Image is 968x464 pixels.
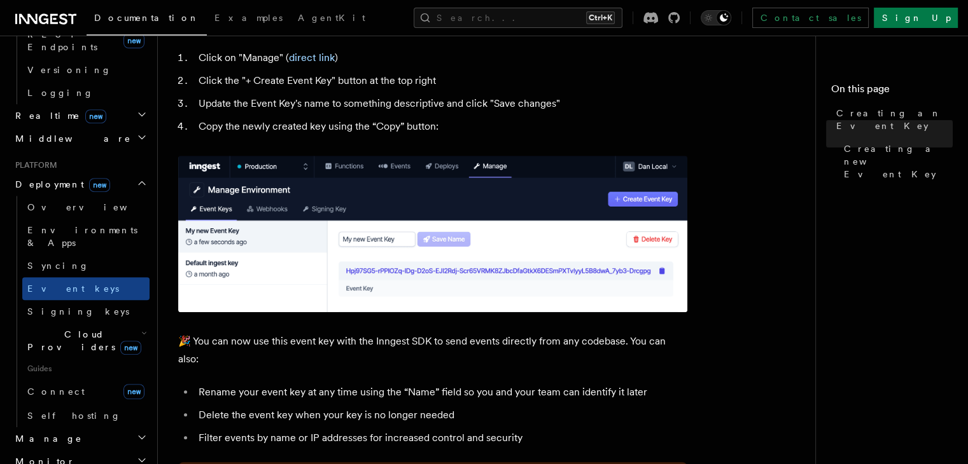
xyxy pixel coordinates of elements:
a: Creating a new Event Key [839,137,953,186]
li: Delete the event key when your key is no longer needed [195,406,687,424]
button: Middleware [10,127,150,150]
kbd: Ctrl+K [586,11,615,24]
span: new [123,33,144,48]
span: Creating an Event Key [836,107,953,132]
a: Overview [22,196,150,219]
button: Deploymentnew [10,173,150,196]
button: Realtimenew [10,104,150,127]
button: Toggle dark mode [701,10,731,25]
span: new [85,109,106,123]
span: Logging [27,88,94,98]
li: Update the Event Key's name to something descriptive and click "Save changes" [195,95,687,113]
span: new [89,178,110,192]
button: Search...Ctrl+K [414,8,622,28]
a: Event keys [22,277,150,300]
span: Self hosting [27,411,121,421]
span: Syncing [27,261,89,271]
span: Environments & Apps [27,225,137,248]
a: direct link [289,51,335,64]
span: Platform [10,160,57,170]
span: new [123,384,144,399]
span: Manage [10,432,82,445]
a: Examples [207,4,290,34]
a: Signing keys [22,300,150,323]
span: Event keys [27,283,119,294]
img: A newly created Event Key in the Inngest Cloud dashboard [178,156,687,312]
span: Guides [22,358,150,379]
span: Overview [27,202,158,212]
a: Logging [22,81,150,104]
span: Connect [27,386,85,397]
a: Documentation [87,4,207,36]
p: 🎉 You can now use this event key with the Inngest SDK to send events directly from any codebase. ... [178,332,687,368]
a: AgentKit [290,4,373,34]
h4: On this page [831,81,953,102]
span: new [120,341,141,355]
a: Self hosting [22,404,150,427]
a: Connectnew [22,379,150,404]
span: Cloud Providers [22,328,141,353]
button: Cloud Providersnew [22,323,150,358]
span: Creating a new Event Key [844,142,953,181]
a: Creating an Event Key [831,102,953,137]
span: Examples [214,13,283,23]
a: Sign Up [874,8,958,28]
span: Versioning [27,65,111,75]
a: REST Endpointsnew [22,23,150,58]
div: Deploymentnew [10,196,150,427]
a: Contact sales [752,8,869,28]
span: AgentKit [298,13,365,23]
li: Filter events by name or IP addresses for increased control and security [195,429,687,447]
span: Documentation [94,13,199,23]
li: Rename your event key at any time using the “Name” field so you and your team can identify it later [195,383,687,401]
li: Copy the newly created key using the “Copy” button: [195,118,687,135]
li: Click on "Manage" ( ) [195,49,687,67]
a: Syncing [22,254,150,277]
span: Signing keys [27,306,129,317]
button: Manage [10,427,150,450]
span: Realtime [10,109,106,122]
a: Versioning [22,58,150,81]
li: Click the "+ Create Event Key" button at the top right [195,72,687,90]
a: Environments & Apps [22,219,150,254]
span: Middleware [10,132,131,145]
span: Deployment [10,178,110,191]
